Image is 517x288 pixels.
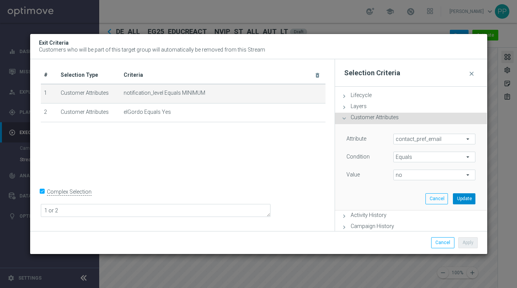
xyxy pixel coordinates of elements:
[58,84,120,103] td: Customer Attributes
[351,114,399,120] span: Customer Attributes
[39,40,69,46] span: Exit Criteria
[431,237,454,248] button: Cancel
[314,72,321,78] i: delete_forever
[41,66,58,84] th: #
[453,193,475,204] button: Update
[58,103,120,122] td: Customer Attributes
[344,68,400,77] h3: Selection Criteria
[41,84,58,103] td: 1
[58,66,120,84] th: Selection Type
[425,193,448,204] button: Cancel
[47,188,92,196] label: Complex Selection
[467,68,476,80] i: close
[458,237,478,248] button: Apply
[346,154,370,160] lable: Condition
[124,72,143,78] span: Criteria
[39,47,265,53] span: Customers who will be part of this target group will automatically be removed from this Stream
[346,136,366,142] lable: Attribute
[351,103,367,109] span: Layers
[124,109,171,115] span: elGordo Equals Yes
[41,103,58,122] td: 2
[346,171,360,178] label: Value
[124,90,205,96] span: notification_level Equals MINIMUM
[351,92,372,98] span: Lifecycle
[351,212,387,218] span: Activity History
[351,223,394,229] span: Campaign History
